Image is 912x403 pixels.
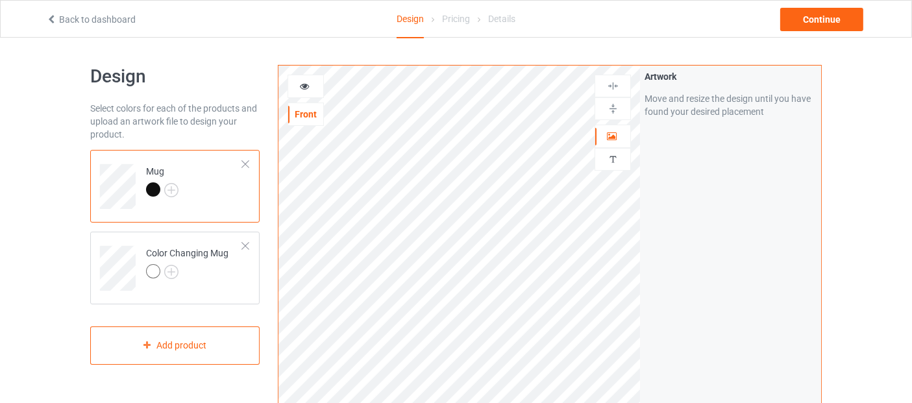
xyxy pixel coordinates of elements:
[146,247,228,278] div: Color Changing Mug
[645,92,817,118] div: Move and resize the design until you have found your desired placement
[607,80,619,92] img: svg%3E%0A
[90,150,260,223] div: Mug
[645,70,817,83] div: Artwork
[607,103,619,115] img: svg%3E%0A
[780,8,863,31] div: Continue
[46,14,136,25] a: Back to dashboard
[164,183,179,197] img: svg+xml;base64,PD94bWwgdmVyc2lvbj0iMS4wIiBlbmNvZGluZz0iVVRGLTgiPz4KPHN2ZyB3aWR0aD0iMjJweCIgaGVpZ2...
[90,232,260,304] div: Color Changing Mug
[442,1,470,37] div: Pricing
[607,153,619,165] img: svg%3E%0A
[397,1,424,38] div: Design
[90,102,260,141] div: Select colors for each of the products and upload an artwork file to design your product.
[146,165,179,196] div: Mug
[164,265,179,279] img: svg+xml;base64,PD94bWwgdmVyc2lvbj0iMS4wIiBlbmNvZGluZz0iVVRGLTgiPz4KPHN2ZyB3aWR0aD0iMjJweCIgaGVpZ2...
[90,326,260,365] div: Add product
[488,1,515,37] div: Details
[90,65,260,88] h1: Design
[288,108,323,121] div: Front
